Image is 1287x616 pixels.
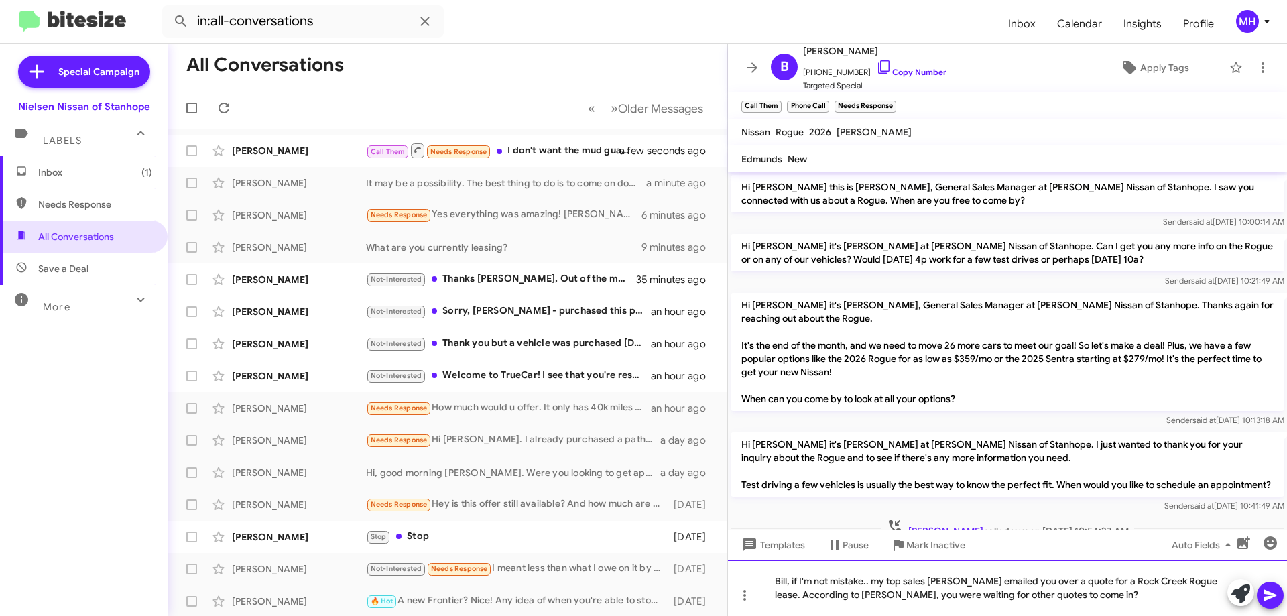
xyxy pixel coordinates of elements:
[739,533,805,557] span: Templates
[837,126,912,138] span: [PERSON_NAME]
[1046,5,1113,44] span: Calendar
[366,368,651,383] div: Welcome to TrueCar! I see that you're responding to a customer. If this is correct, please enter ...
[232,562,366,576] div: [PERSON_NAME]
[741,153,782,165] span: Edmunds
[881,518,1134,538] span: called you on [DATE] 10:54:27 AM
[38,230,114,243] span: All Conversations
[618,101,703,116] span: Older Messages
[1161,533,1247,557] button: Auto Fields
[1225,10,1272,33] button: MH
[580,95,603,122] button: Previous
[43,301,70,313] span: More
[603,95,711,122] button: Next
[1166,415,1284,425] span: Sender [DATE] 10:13:18 AM
[430,147,487,156] span: Needs Response
[38,198,152,211] span: Needs Response
[366,241,641,254] div: What are you currently leasing?
[38,166,152,179] span: Inbox
[787,101,829,113] small: Phone Call
[611,100,618,117] span: »
[667,498,717,511] div: [DATE]
[232,530,366,544] div: [PERSON_NAME]
[371,564,422,573] span: Not-Interested
[731,234,1284,271] p: Hi [PERSON_NAME] it's [PERSON_NAME] at [PERSON_NAME] Nissan of Stanhope. Can I get you any more i...
[1165,275,1284,286] span: Sender [DATE] 10:21:49 AM
[366,271,636,287] div: Thanks [PERSON_NAME], Out of the market bought a new car over the weekend Thanks again
[232,402,366,415] div: [PERSON_NAME]
[1140,56,1189,80] span: Apply Tags
[232,305,366,318] div: [PERSON_NAME]
[641,208,717,222] div: 6 minutes ago
[371,597,393,605] span: 🔥 Hot
[588,100,595,117] span: «
[1164,501,1284,511] span: Sender [DATE] 10:41:49 AM
[816,533,879,557] button: Pause
[641,241,717,254] div: 9 minutes ago
[371,210,428,219] span: Needs Response
[232,176,366,190] div: [PERSON_NAME]
[646,176,717,190] div: a minute ago
[741,101,782,113] small: Call Them
[366,466,660,479] div: Hi, good morning [PERSON_NAME]. Were you looking to get approved on the Pacifica? If so, which on...
[667,530,717,544] div: [DATE]
[371,147,406,156] span: Call Them
[232,466,366,479] div: [PERSON_NAME]
[1085,56,1223,80] button: Apply Tags
[371,500,428,509] span: Needs Response
[879,533,976,557] button: Mark Inactive
[18,56,150,88] a: Special Campaign
[43,135,82,147] span: Labels
[835,101,896,113] small: Needs Response
[366,432,660,448] div: Hi [PERSON_NAME]. I already purchased a pathfinder [DATE]. Is this related to that purchase?
[366,593,667,609] div: A new Frontier? Nice! Any idea of when you're able to stop in and see a few I have here? Go over ...
[366,529,667,544] div: Stop
[371,339,422,348] span: Not-Interested
[651,369,717,383] div: an hour ago
[731,175,1284,212] p: Hi [PERSON_NAME] this is [PERSON_NAME], General Sales Manager at [PERSON_NAME] Nissan of Stanhope...
[366,336,651,351] div: Thank you but a vehicle was purchased [DATE] for me
[803,43,946,59] span: [PERSON_NAME]
[1190,501,1214,511] span: said at
[997,5,1046,44] span: Inbox
[906,533,965,557] span: Mark Inactive
[366,561,667,576] div: I meant less than what I owe on it by 8,000.
[809,126,831,138] span: 2026
[803,79,946,93] span: Targeted Special
[186,54,344,76] h1: All Conversations
[58,65,139,78] span: Special Campaign
[371,404,428,412] span: Needs Response
[371,532,387,541] span: Stop
[141,166,152,179] span: (1)
[232,144,366,158] div: [PERSON_NAME]
[366,207,641,223] div: Yes everything was amazing! [PERSON_NAME] did an awesome job making sure everything went smooth a...
[1113,5,1172,44] a: Insights
[371,371,422,380] span: Not-Interested
[876,67,946,77] a: Copy Number
[371,275,422,284] span: Not-Interested
[731,293,1284,411] p: Hi [PERSON_NAME] it's [PERSON_NAME], General Sales Manager at [PERSON_NAME] Nissan of Stanhope. T...
[580,95,711,122] nav: Page navigation example
[651,337,717,351] div: an hour ago
[636,144,717,158] div: a few seconds ago
[232,498,366,511] div: [PERSON_NAME]
[232,595,366,608] div: [PERSON_NAME]
[651,402,717,415] div: an hour ago
[1192,415,1216,425] span: said at
[728,533,816,557] button: Templates
[38,262,88,275] span: Save a Deal
[1163,217,1284,227] span: Sender [DATE] 10:00:14 AM
[660,466,717,479] div: a day ago
[803,59,946,79] span: [PHONE_NUMBER]
[780,56,789,78] span: B
[232,208,366,222] div: [PERSON_NAME]
[1191,275,1215,286] span: said at
[1172,5,1225,44] a: Profile
[776,126,804,138] span: Rogue
[431,564,488,573] span: Needs Response
[908,525,983,537] span: [PERSON_NAME]
[232,273,366,286] div: [PERSON_NAME]
[728,560,1287,616] div: Bill, if I'm not mistake.. my top sales [PERSON_NAME] emailed you over a quote for a Rock Creek R...
[371,436,428,444] span: Needs Response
